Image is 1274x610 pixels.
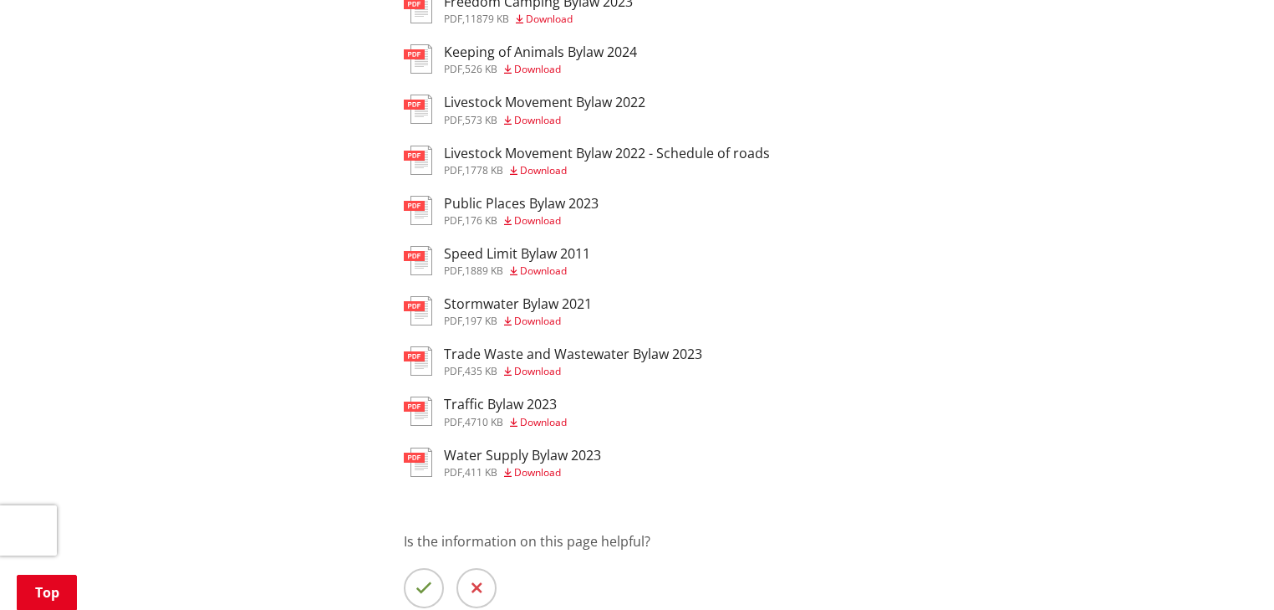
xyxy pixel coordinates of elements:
[514,113,561,127] span: Download
[465,465,497,479] span: 411 KB
[514,364,561,378] span: Download
[444,146,770,161] h3: Livestock Movement Bylaw 2022 - Schedule of roads
[465,163,503,177] span: 1778 KB
[1197,540,1257,600] iframe: Messenger Launcher
[514,62,561,76] span: Download
[444,163,462,177] span: pdf
[444,415,462,429] span: pdf
[444,296,592,312] h3: Stormwater Bylaw 2021
[444,14,633,24] div: ,
[404,397,432,426] img: document-pdf.svg
[444,213,462,228] span: pdf
[444,12,462,26] span: pdf
[465,415,503,429] span: 4710 KB
[404,44,432,74] img: document-pdf.svg
[404,531,1116,551] p: Is the information on this page helpful?
[404,397,567,427] a: Traffic Bylaw 2023 pdf,4710 KB Download
[444,216,599,226] div: ,
[465,213,497,228] span: 176 KB
[444,314,462,328] span: pdf
[465,62,497,76] span: 526 KB
[444,115,645,126] div: ,
[444,397,567,413] h3: Traffic Bylaw 2023
[465,113,497,127] span: 573 KB
[444,468,601,478] div: ,
[444,367,702,377] div: ,
[404,346,432,376] img: document-pdf.svg
[444,196,599,212] h3: Public Places Bylaw 2023
[526,12,573,26] span: Download
[404,346,702,377] a: Trade Waste and Wastewater Bylaw 2023 pdf,435 KB Download
[404,246,590,276] a: Speed Limit Bylaw 2011 pdf,1889 KB Download
[465,264,503,278] span: 1889 KB
[444,316,592,326] div: ,
[465,12,509,26] span: 11879 KB
[404,95,645,125] a: Livestock Movement Bylaw 2022 pdf,573 KB Download
[404,146,432,175] img: document-pdf.svg
[404,95,432,124] img: document-pdf.svg
[444,418,567,428] div: ,
[444,448,601,464] h3: Water Supply Bylaw 2023
[444,264,462,278] span: pdf
[444,364,462,378] span: pdf
[404,196,599,226] a: Public Places Bylaw 2023 pdf,176 KB Download
[404,146,770,176] a: Livestock Movement Bylaw 2022 - Schedule of roads pdf,1778 KB Download
[404,44,637,74] a: Keeping of Animals Bylaw 2024 pdf,526 KB Download
[444,465,462,479] span: pdf
[404,448,601,478] a: Water Supply Bylaw 2023 pdf,411 KB Download
[444,346,702,362] h3: Trade Waste and Wastewater Bylaw 2023
[404,246,432,275] img: document-pdf.svg
[444,166,770,176] div: ,
[444,113,462,127] span: pdf
[520,264,567,278] span: Download
[404,296,432,326] img: document-pdf.svg
[514,314,561,328] span: Download
[404,448,432,477] img: document-pdf.svg
[444,62,462,76] span: pdf
[520,415,567,429] span: Download
[444,246,590,262] h3: Speed Limit Bylaw 2011
[465,314,497,328] span: 197 KB
[520,163,567,177] span: Download
[404,296,592,326] a: Stormwater Bylaw 2021 pdf,197 KB Download
[444,44,637,60] h3: Keeping of Animals Bylaw 2024
[514,465,561,479] span: Download
[17,575,77,610] a: Top
[465,364,497,378] span: 435 KB
[444,266,590,276] div: ,
[444,95,645,110] h3: Livestock Movement Bylaw 2022
[514,213,561,228] span: Download
[444,64,637,74] div: ,
[404,196,432,225] img: document-pdf.svg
